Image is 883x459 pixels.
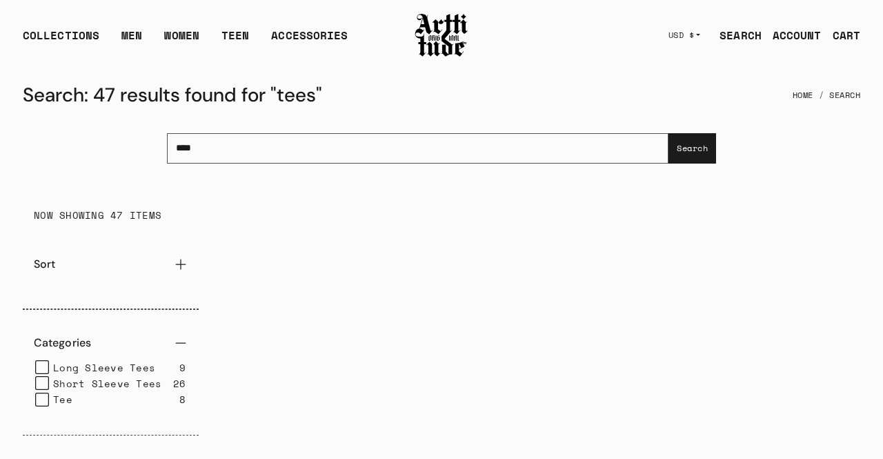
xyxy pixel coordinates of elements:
[53,375,161,391] span: Short Sleeve Tees
[167,133,668,164] input: Search...
[23,199,199,231] div: NOW SHOWING 47 ITEMS
[12,27,359,55] ul: Main navigation
[53,391,72,407] span: Tee
[23,248,199,281] button: Sort
[668,30,695,41] span: USD $
[708,21,762,49] a: SEARCH
[833,27,860,43] div: CART
[221,27,249,55] a: TEEN
[668,133,716,164] button: Search
[23,326,199,360] button: Categories
[793,80,813,110] a: Home
[53,360,155,375] span: Long Sleeve Tees
[414,12,469,59] img: Arttitude
[822,21,860,49] a: Open cart
[660,20,709,50] button: USD $
[813,80,861,110] li: Search
[173,375,186,391] span: 26
[271,27,348,55] div: ACCESSORIES
[23,27,99,55] div: COLLECTIONS
[164,27,199,55] a: WOMEN
[179,391,186,407] span: 8
[762,21,822,49] a: ACCOUNT
[179,360,186,375] span: 9
[23,79,322,112] h1: Search: 47 results found for "tees"
[121,27,142,55] a: MEN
